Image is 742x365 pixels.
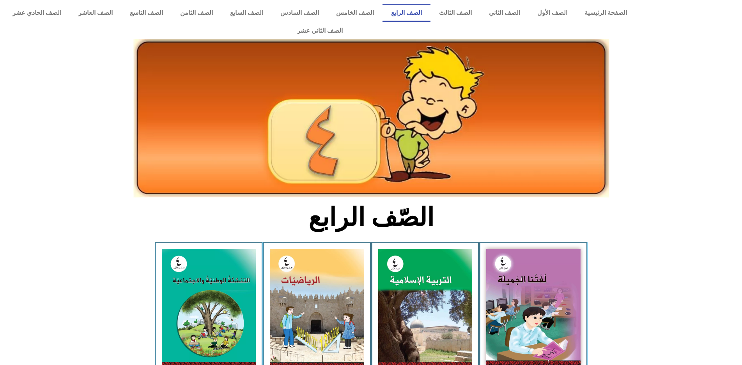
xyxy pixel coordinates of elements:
[242,202,500,233] h2: الصّف الرابع
[529,4,576,22] a: الصف الأول
[221,4,272,22] a: الصف السابع
[4,22,636,40] a: الصف الثاني عشر
[70,4,121,22] a: الصف العاشر
[430,4,480,22] a: الصف الثالث
[328,4,383,22] a: الصف الخامس
[121,4,172,22] a: الصف التاسع
[383,4,430,22] a: الصف الرابع
[576,4,636,22] a: الصفحة الرئيسية
[172,4,221,22] a: الصف الثامن
[480,4,529,22] a: الصف الثاني
[272,4,328,22] a: الصف السادس
[4,4,70,22] a: الصف الحادي عشر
